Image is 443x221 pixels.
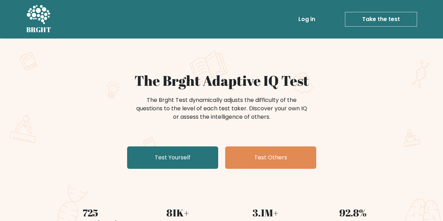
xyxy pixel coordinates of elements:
div: The Brght Test dynamically adjusts the difficulty of the questions to the level of each test take... [134,96,309,121]
div: 81K+ [138,205,217,220]
div: 3.1M+ [226,205,305,220]
a: Log in [296,12,318,26]
a: Take the test [345,12,417,27]
h1: The Brght Adaptive IQ Test [51,72,393,89]
h5: BRGHT [26,26,51,34]
a: Test Yourself [127,146,218,169]
div: 725 [51,205,130,220]
a: BRGHT [26,3,51,36]
a: Test Others [225,146,316,169]
div: 92.8% [313,205,393,220]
